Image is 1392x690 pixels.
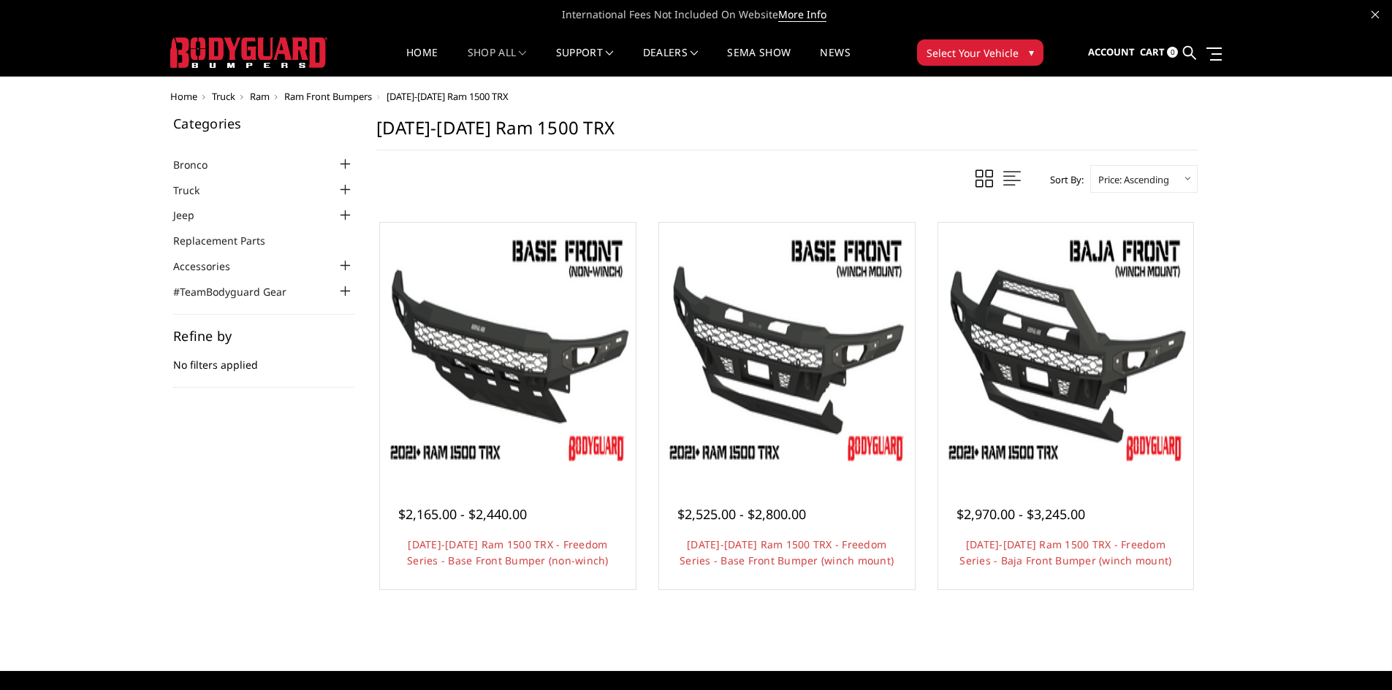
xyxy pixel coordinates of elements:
[942,226,1190,475] a: 2021-2024 Ram 1500 TRX - Freedom Series - Baja Front Bumper (winch mount) 2021-2024 Ram 1500 TRX ...
[250,90,270,103] a: Ram
[170,37,327,68] img: BODYGUARD BUMPERS
[170,90,197,103] a: Home
[384,226,632,475] img: 2021-2024 Ram 1500 TRX - Freedom Series - Base Front Bumper (non-winch)
[284,90,372,103] a: Ram Front Bumpers
[663,226,911,475] a: 2021-2024 Ram 1500 TRX - Freedom Series - Base Front Bumper (winch mount) 2021-2024 Ram 1500 TRX ...
[398,505,527,523] span: $2,165.00 - $2,440.00
[663,226,911,475] img: 2021-2024 Ram 1500 TRX - Freedom Series - Base Front Bumper (winch mount)
[384,226,632,475] a: 2021-2024 Ram 1500 TRX - Freedom Series - Base Front Bumper (non-winch) 2021-2024 Ram 1500 TRX - ...
[173,117,354,130] h5: Categories
[173,329,354,388] div: No filters applied
[1088,45,1135,58] span: Account
[407,537,609,567] a: [DATE]-[DATE] Ram 1500 TRX - Freedom Series - Base Front Bumper (non-winch)
[376,117,1198,150] h1: [DATE]-[DATE] Ram 1500 TRX
[959,537,1171,567] a: [DATE]-[DATE] Ram 1500 TRX - Freedom Series - Baja Front Bumper (winch mount)
[778,7,826,22] a: More Info
[1167,47,1178,58] span: 0
[173,329,354,342] h5: Refine by
[1029,45,1034,60] span: ▾
[173,233,284,248] a: Replacement Parts
[173,258,248,274] a: Accessories
[173,207,213,223] a: Jeep
[680,537,894,567] a: [DATE]-[DATE] Ram 1500 TRX - Freedom Series - Base Front Bumper (winch mount)
[1088,33,1135,72] a: Account
[468,47,527,76] a: shop all
[556,47,614,76] a: Support
[387,90,509,103] span: [DATE]-[DATE] Ram 1500 TRX
[1140,45,1165,58] span: Cart
[820,47,850,76] a: News
[917,39,1043,66] button: Select Your Vehicle
[956,505,1085,523] span: $2,970.00 - $3,245.00
[727,47,791,76] a: SEMA Show
[643,47,699,76] a: Dealers
[677,505,806,523] span: $2,525.00 - $2,800.00
[173,284,305,299] a: #TeamBodyguard Gear
[1140,33,1178,72] a: Cart 0
[1042,169,1084,191] label: Sort By:
[406,47,438,76] a: Home
[212,90,235,103] a: Truck
[927,45,1019,61] span: Select Your Vehicle
[173,183,218,198] a: Truck
[173,157,226,172] a: Bronco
